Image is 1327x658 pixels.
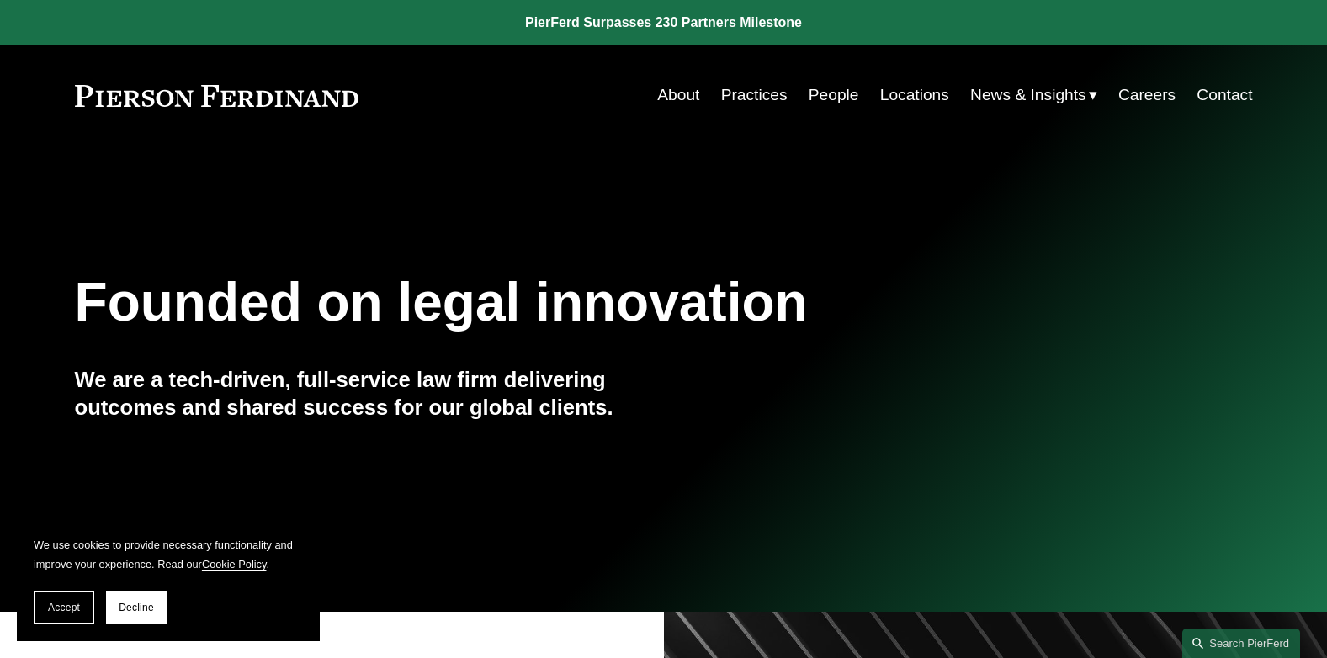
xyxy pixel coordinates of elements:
a: Careers [1118,79,1176,111]
p: We use cookies to provide necessary functionality and improve your experience. Read our . [34,535,303,574]
h1: Founded on legal innovation [75,272,1057,333]
a: About [657,79,699,111]
a: folder dropdown [970,79,1097,111]
button: Accept [34,591,94,624]
a: Locations [880,79,949,111]
a: Search this site [1182,629,1300,658]
h4: We are a tech-driven, full-service law firm delivering outcomes and shared success for our global... [75,366,664,421]
section: Cookie banner [17,518,320,641]
span: Accept [48,602,80,613]
span: News & Insights [970,81,1086,110]
a: Contact [1197,79,1252,111]
button: Decline [106,591,167,624]
span: Decline [119,602,154,613]
a: People [809,79,859,111]
a: Practices [721,79,788,111]
a: Cookie Policy [202,558,267,570]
